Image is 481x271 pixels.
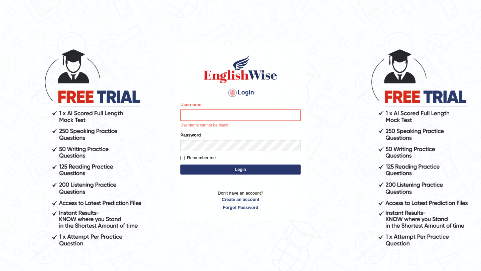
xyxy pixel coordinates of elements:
label: Remember me [180,155,216,161]
label: Password [180,132,201,138]
input: Remember me [180,156,185,160]
img: Logo of English Wise sign in for intelligent practice with AI [202,54,279,84]
p: Don't have an account? [180,190,301,211]
a: Forgot Password [180,204,301,211]
button: Login [180,165,301,175]
label: Username [180,101,201,108]
p: Username cannot be blank. [180,122,301,128]
h4: Login [180,87,301,98]
a: Create an account [180,196,301,203]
